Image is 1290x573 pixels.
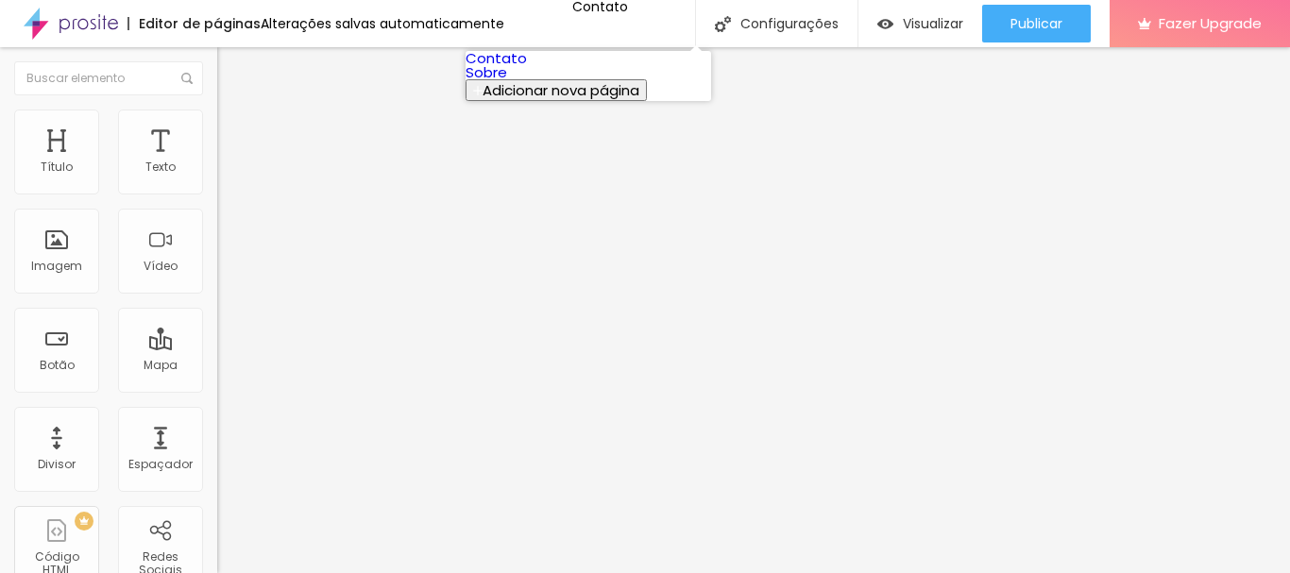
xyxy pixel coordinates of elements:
[41,160,73,174] div: Título
[466,62,507,82] a: Sobre
[144,359,178,372] div: Mapa
[181,73,193,84] img: Icone
[982,5,1091,42] button: Publicar
[1159,15,1262,31] span: Fazer Upgrade
[858,5,982,42] button: Visualizar
[144,260,178,273] div: Vídeo
[466,48,527,68] a: Contato
[1010,16,1062,31] span: Publicar
[38,458,76,471] div: Divisor
[903,16,963,31] span: Visualizar
[14,61,203,95] input: Buscar elemento
[127,17,261,30] div: Editor de páginas
[483,80,639,100] span: Adicionar nova página
[31,260,82,273] div: Imagem
[715,16,731,32] img: Icone
[145,160,176,174] div: Texto
[261,17,504,30] div: Alterações salvas automaticamente
[128,458,193,471] div: Espaçador
[40,359,75,372] div: Botão
[877,16,893,32] img: view-1.svg
[466,79,647,101] button: Adicionar nova página
[217,47,1290,573] iframe: Editor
